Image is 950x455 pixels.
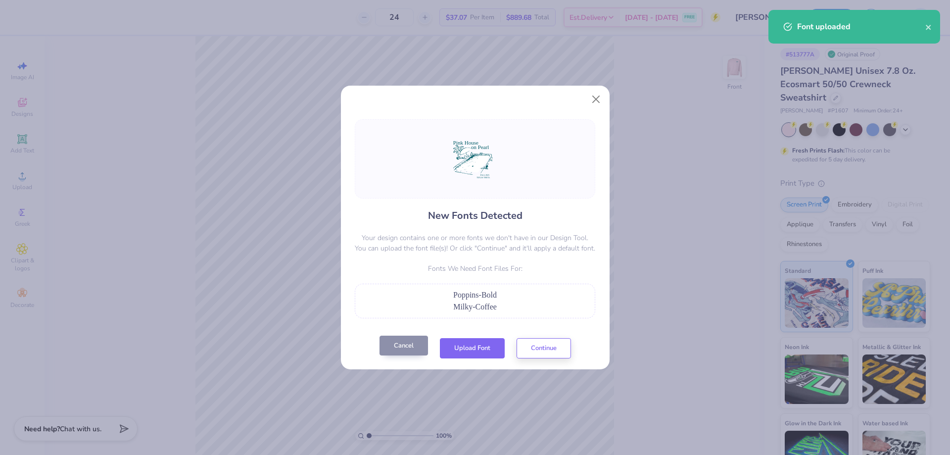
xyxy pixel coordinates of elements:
span: Poppins-Bold [453,291,497,299]
button: Close [586,90,605,109]
span: Milky-Coffee [453,303,497,311]
button: close [925,21,932,33]
button: Upload Font [440,338,505,358]
h4: New Fonts Detected [428,208,522,223]
div: Font uploaded [797,21,925,33]
button: Continue [517,338,571,358]
button: Cancel [380,336,428,356]
p: Fonts We Need Font Files For: [355,263,595,274]
p: Your design contains one or more fonts we don't have in our Design Tool. You can upload the font ... [355,233,595,253]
